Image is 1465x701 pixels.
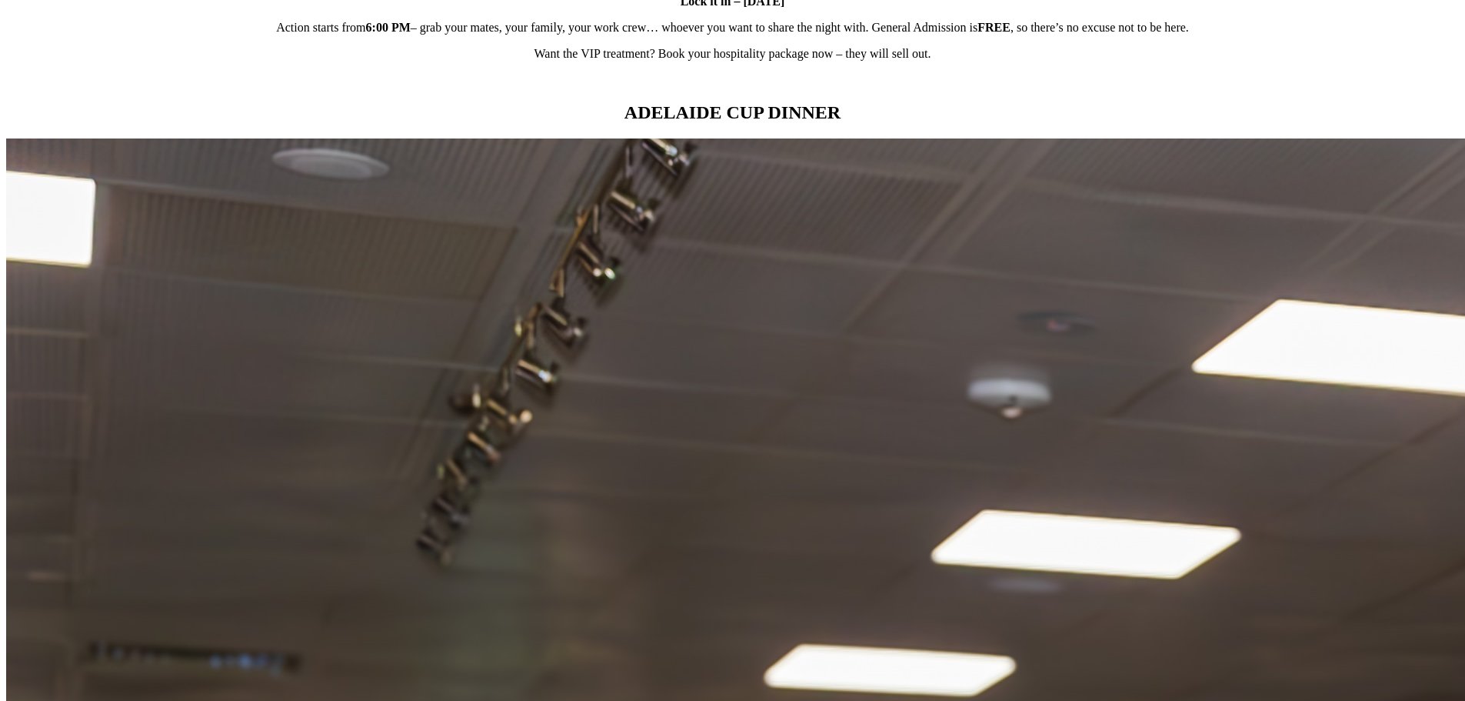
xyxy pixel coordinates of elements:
[977,21,1011,34] strong: FREE
[6,102,1459,123] h2: ADELAIDE CUP DINNER
[366,21,372,34] strong: 6
[6,21,1459,35] p: Action starts from – grab your mates, your family, your work crew… whoever you want to share the ...
[372,21,411,34] strong: :00 PM
[6,47,1459,61] p: Want the VIP treatment? Book your hospitality package now – they will sell out.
